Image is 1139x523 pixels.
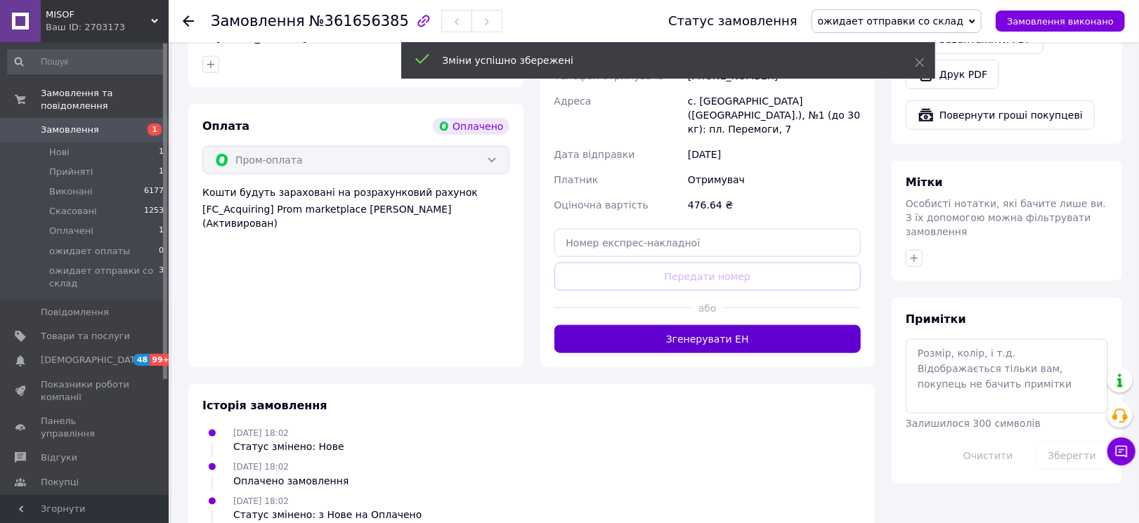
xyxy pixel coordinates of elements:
span: Залишилося 300 символів [906,418,1041,429]
span: Замовлення [211,13,305,29]
div: Ваш ID: 2703173 [46,21,169,34]
span: Оціночна вартість [554,199,649,211]
div: Повернутися назад [183,14,194,28]
span: Оплачені [49,225,93,237]
span: MISOF [46,8,151,21]
span: Виконані [49,185,93,198]
span: Адреса [554,95,592,107]
span: 48 [134,354,150,366]
button: Повернути гроші покупцеві [906,100,1095,130]
span: Примітки [906,312,966,326]
span: 6177 [144,185,164,198]
a: Друк PDF [906,60,999,89]
button: Чат з покупцем [1107,437,1135,465]
span: 1253 [144,205,164,218]
span: ожидает оплаты [49,245,130,258]
span: Замовлення виконано [1007,16,1114,27]
span: 1 [159,225,164,237]
span: Дата відправки [554,149,635,160]
span: Повідомлення [41,306,109,319]
button: Згенерувати ЕН [554,325,861,353]
span: 1 [159,166,164,178]
span: Прийняті [49,166,93,178]
span: Замовлення [41,124,99,136]
span: ожидает отправки со склад [49,265,159,290]
span: ожидает отправки со склад [818,15,963,27]
button: Замовлення виконано [996,11,1125,32]
span: Платник [554,174,599,185]
div: Статус змінено: Нове [233,439,344,454]
span: Нові [49,146,70,159]
span: Товари та послуги [41,330,130,343]
span: Покупці [41,476,79,489]
span: [DEMOGRAPHIC_DATA] [41,354,145,366]
span: 3 [159,265,164,290]
div: Статус змінено: з Нове на Оплачено [233,508,422,522]
span: Скасовані [49,205,97,218]
span: 1 [159,146,164,159]
span: [DATE] 18:02 [233,496,289,506]
span: [DATE] 18:02 [233,428,289,438]
div: с. [GEOGRAPHIC_DATA] ([GEOGRAPHIC_DATA].), №1 (до 30 кг): пл. Перемоги, 7 [685,88,864,142]
span: 1 [148,124,162,135]
span: Панель управління [41,415,130,440]
span: Відгуки [41,451,77,464]
span: 99+ [150,354,173,366]
input: Номер експрес-накладної [554,229,861,257]
span: №361656385 [309,13,409,29]
div: Оплачено замовлення [233,474,349,488]
span: [DATE] 18:02 [233,462,289,472]
span: Історія замовлення [202,399,327,412]
span: Оплата [202,119,249,133]
div: Зміни успішно збережені [443,53,880,67]
span: Показники роботи компанії [41,378,130,404]
span: Замовлення та повідомлення [41,87,169,112]
span: або [692,301,723,315]
div: Статус замовлення [668,14,798,28]
input: Пошук [7,49,165,74]
span: Особисті нотатки, які бачите лише ви. З їх допомогою можна фільтрувати замовлення [906,198,1106,237]
span: Мітки [906,176,943,189]
span: 0 [159,245,164,258]
div: Кошти будуть зараховані на розрахунковий рахунок [202,185,509,230]
div: [DATE] [685,142,864,167]
div: Отримувач [685,167,864,192]
div: Оплачено [433,118,509,135]
div: [FC_Acquiring] Prom marketplace [PERSON_NAME] (Активирован) [202,202,509,230]
div: 476.64 ₴ [685,192,864,218]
